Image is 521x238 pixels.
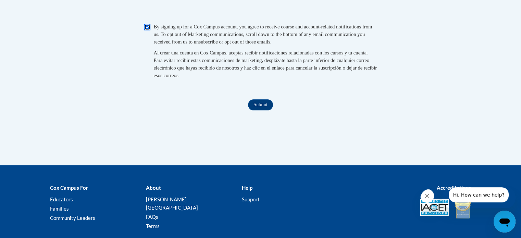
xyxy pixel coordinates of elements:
[241,185,252,191] b: Help
[50,196,73,202] a: Educators
[437,185,471,191] b: Accreditations
[154,24,372,45] span: By signing up for a Cox Campus account, you agree to receive course and account-related notificat...
[50,205,69,212] a: Families
[420,199,449,216] img: Accredited IACET® Provider
[146,223,159,229] a: Terms
[241,196,259,202] a: Support
[146,196,198,211] a: [PERSON_NAME][GEOGRAPHIC_DATA]
[146,185,161,191] b: About
[146,214,158,220] a: FAQs
[442,187,516,208] iframe: Message from company
[248,99,273,110] input: Submit
[50,185,88,191] b: Cox Campus For
[154,50,377,78] span: Al crear una cuenta en Cox Campus, aceptas recibir notificaciones relacionadas con los cursos y t...
[420,189,439,208] iframe: Close message
[494,211,516,233] iframe: Button to launch messaging window
[50,215,95,221] a: Community Leaders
